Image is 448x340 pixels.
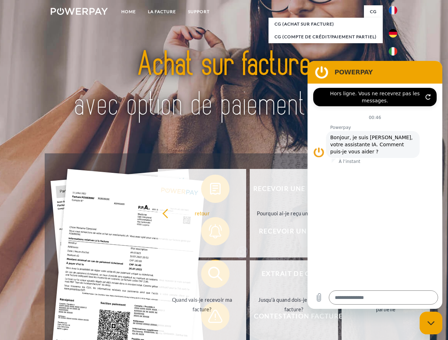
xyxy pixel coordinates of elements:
[308,61,442,309] iframe: Fenêtre de messagerie
[389,29,397,38] img: de
[115,5,142,18] a: Home
[142,5,182,18] a: LA FACTURE
[162,295,242,314] div: Quand vais-je recevoir ma facture?
[162,208,242,218] div: retour
[389,6,397,15] img: fr
[182,5,216,18] a: Support
[269,30,383,43] a: CG (Compte de crédit/paiement partiel)
[254,295,334,314] div: Jusqu'à quand dois-je payer ma facture?
[269,18,383,30] a: CG (achat sur facture)
[68,34,380,136] img: title-powerpay_fr.svg
[51,8,108,15] img: logo-powerpay-white.svg
[420,312,442,334] iframe: Bouton de lancement de la fenêtre de messagerie, conversation en cours
[254,208,334,218] div: Pourquoi ai-je reçu une facture?
[389,47,397,56] img: it
[364,5,383,18] a: CG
